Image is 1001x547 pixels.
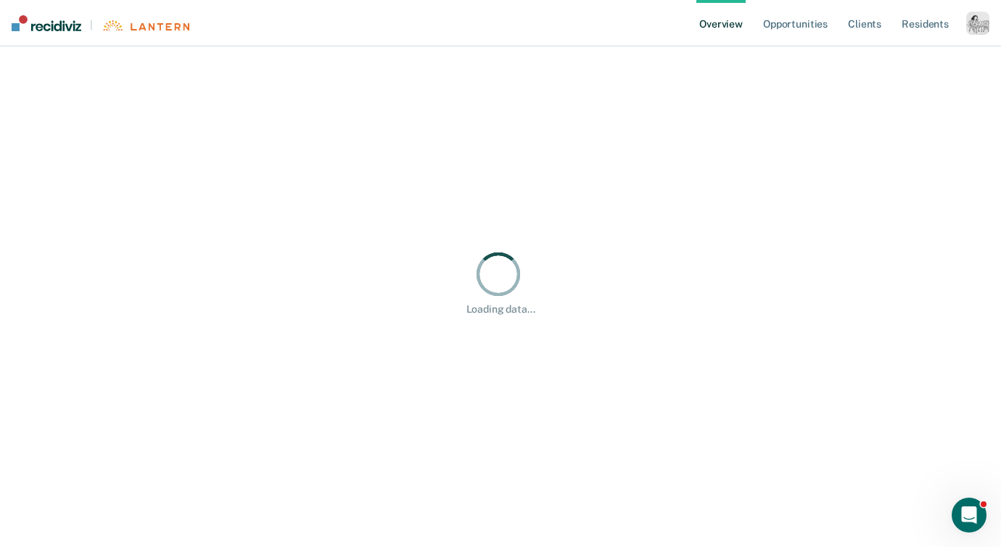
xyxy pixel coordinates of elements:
[81,19,102,31] span: |
[12,15,189,31] a: |
[102,20,189,31] img: Lantern
[952,498,986,532] iframe: Intercom live chat
[466,303,535,316] div: Loading data...
[12,15,81,31] img: Recidiviz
